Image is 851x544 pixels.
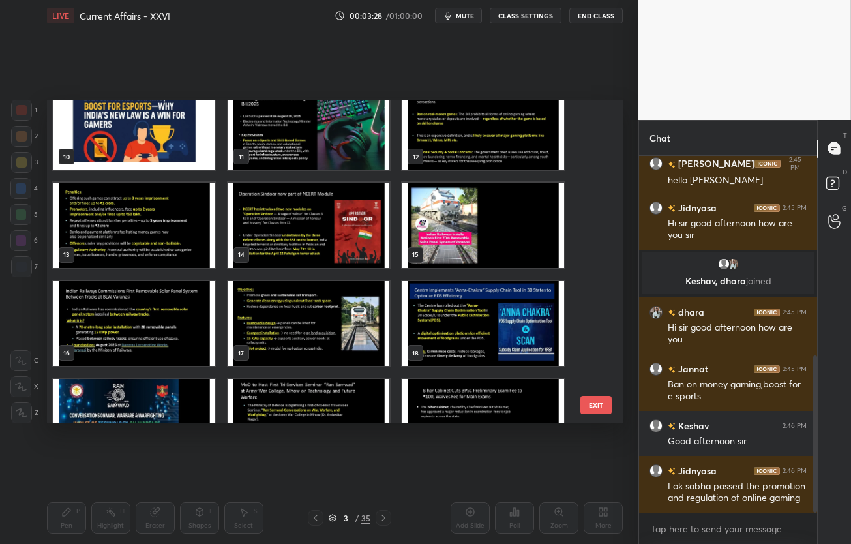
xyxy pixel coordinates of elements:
img: no-rating-badge.077c3623.svg [668,160,676,168]
div: 2 [11,126,38,147]
img: 1759914990LODKNC.pdf [228,379,389,464]
div: LIVE [47,8,74,23]
img: 55f3292f1a1f48a89eda108a935b3ee8.jpg [726,258,739,271]
img: 1759914990LODKNC.pdf [402,84,564,170]
div: Lok sabha passed the promotion and regulation of online gaming [668,480,807,505]
div: X [10,376,38,397]
div: Hi sir good afternoon how are you [668,322,807,346]
img: no-rating-badge.077c3623.svg [668,468,676,475]
div: 2:46 PM [783,466,807,474]
img: iconic-dark.1390631f.png [754,365,780,372]
div: Good afternoon sir [668,435,807,448]
img: default.png [649,419,663,432]
p: G [842,204,847,213]
img: 1759914990LODKNC.pdf [53,183,215,268]
div: / [355,514,359,522]
div: 1 [11,100,37,121]
h6: Jidnyasa [676,201,717,215]
p: Keshav, dhara [650,276,806,286]
h6: Keshav [676,419,709,432]
img: default.png [649,362,663,375]
img: default.png [649,464,663,477]
div: Ban on money gaming,boost for e sports [668,378,807,403]
div: 2:45 PM [783,365,807,372]
div: C [10,350,38,371]
img: 55f3292f1a1f48a89eda108a935b3ee8.jpg [649,305,663,318]
div: Hi sir good afternoon how are you sir [668,217,807,242]
p: D [843,167,847,177]
div: 6 [10,230,38,251]
div: grid [639,156,817,513]
span: joined [745,275,771,287]
img: 1759914990LODKNC.pdf [402,379,564,464]
img: default.png [717,258,730,271]
img: no-rating-badge.077c3623.svg [668,423,676,430]
img: iconic-dark.1390631f.png [754,308,780,316]
img: 1759914990LODKNC.pdf [228,84,389,170]
div: 3 [11,152,38,173]
button: CLASS SETTINGS [490,8,561,23]
img: iconic-dark.1390631f.png [754,204,780,211]
div: Z [11,402,38,423]
button: End Class [569,8,623,23]
h6: Jidnyasa [676,464,717,477]
img: 1759914990LODKNC.pdf [53,379,215,464]
span: mute [456,11,474,20]
div: 7 [11,256,38,277]
img: 1759914990LODKNC.pdf [402,183,564,268]
img: 1759914990LODKNC.pdf [228,183,389,268]
img: iconic-dark.1390631f.png [754,160,781,168]
div: 2:45 PM [783,156,807,172]
h6: Jannat [676,362,708,376]
div: 5 [10,204,38,225]
div: 2:46 PM [783,421,807,429]
img: no-rating-badge.077c3623.svg [668,205,676,212]
p: Chat [639,121,681,155]
img: iconic-dark.1390631f.png [754,466,780,474]
img: 1759914990LODKNC.pdf [402,280,564,366]
img: no-rating-badge.077c3623.svg [668,309,676,316]
img: default.png [649,157,663,170]
div: 35 [361,512,370,524]
h4: Current Affairs - XXVI [80,10,170,22]
div: grid [47,100,600,424]
h6: [PERSON_NAME] [676,157,754,170]
img: default.png [649,201,663,214]
img: 1759914990LODKNC.pdf [228,280,389,366]
img: 1759914990LODKNC.pdf [53,280,215,366]
div: 2:45 PM [783,204,807,211]
div: 3 [339,514,352,522]
div: hello [PERSON_NAME] [668,174,807,187]
p: T [843,130,847,140]
img: no-rating-badge.077c3623.svg [668,366,676,373]
img: 1759914990LODKNC.pdf [53,84,215,170]
div: 4 [10,178,38,199]
button: EXIT [580,396,612,414]
button: mute [435,8,482,23]
div: 2:45 PM [783,308,807,316]
h6: dhara [676,305,704,319]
